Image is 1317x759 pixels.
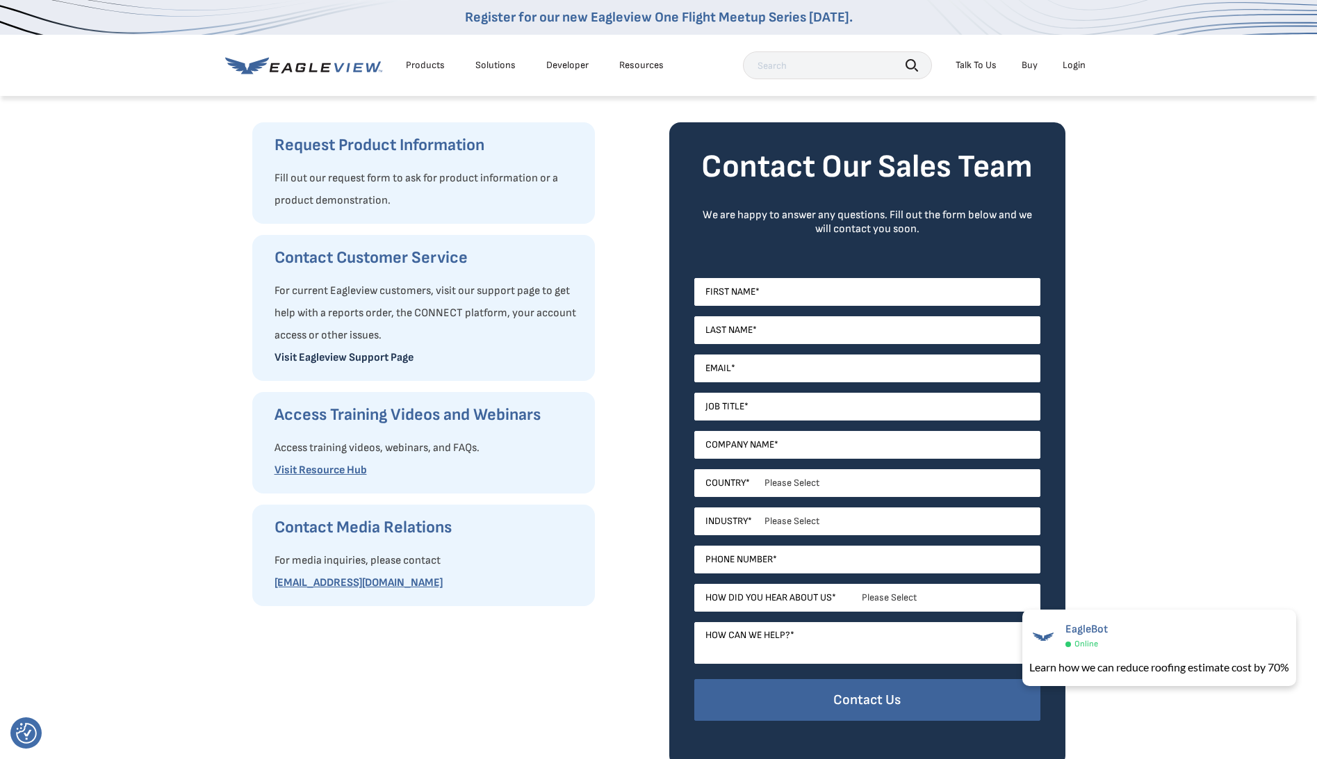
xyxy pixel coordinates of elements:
p: Fill out our request form to ask for product information or a product demonstration. [275,168,581,212]
h3: Access Training Videos and Webinars [275,404,581,426]
div: Talk To Us [956,59,997,72]
div: Learn how we can reduce roofing estimate cost by 70% [1029,659,1289,676]
strong: Contact Our Sales Team [701,148,1033,186]
p: For media inquiries, please contact [275,550,581,572]
div: Resources [619,59,664,72]
h3: Request Product Information [275,134,581,156]
a: Buy [1022,59,1038,72]
input: Search [743,51,932,79]
span: Online [1074,639,1098,649]
div: We are happy to answer any questions. Fill out the form below and we will contact you soon. [694,209,1040,236]
button: Consent Preferences [16,723,37,744]
a: Visit Eagleview Support Page [275,351,414,364]
img: EagleBot [1029,623,1057,651]
a: Visit Resource Hub [275,464,367,477]
a: [EMAIL_ADDRESS][DOMAIN_NAME] [275,576,443,589]
p: For current Eagleview customers, visit our support page to get help with a reports order, the CON... [275,280,581,347]
img: Revisit consent button [16,723,37,744]
div: Solutions [475,59,516,72]
div: Login [1063,59,1086,72]
a: Register for our new Eagleview One Flight Meetup Series [DATE]. [465,9,853,26]
a: Developer [546,59,589,72]
span: EagleBot [1065,623,1108,636]
input: Contact Us [694,679,1040,721]
p: Access training videos, webinars, and FAQs. [275,437,581,459]
h3: Contact Media Relations [275,516,581,539]
div: Products [406,59,445,72]
h3: Contact Customer Service [275,247,581,269]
